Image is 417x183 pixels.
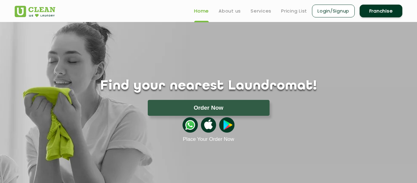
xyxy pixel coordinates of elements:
[219,7,241,15] a: About us
[183,136,234,142] a: Place Your Order Now
[312,5,355,17] a: Login/Signup
[201,117,216,133] img: apple-icon.png
[10,79,407,94] h1: Find your nearest Laundromat!
[194,7,209,15] a: Home
[15,6,55,17] img: UClean Laundry and Dry Cleaning
[219,117,234,133] img: playstoreicon.png
[281,7,307,15] a: Pricing List
[360,5,402,17] a: Franchise
[148,100,270,116] button: Order Now
[251,7,271,15] a: Services
[183,117,198,133] img: whatsappicon.png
